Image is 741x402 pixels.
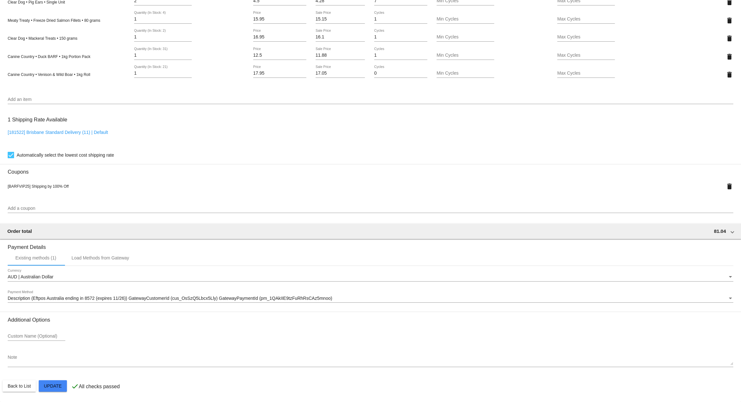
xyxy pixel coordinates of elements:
[437,53,494,58] input: Min Cycles
[8,296,733,301] mat-select: Payment Method
[316,53,365,58] input: Sale Price
[557,71,615,76] input: Max Cycles
[8,274,53,279] span: AUD | Australian Dollar
[374,35,427,40] input: Cycles
[374,71,427,76] input: Cycles
[8,206,733,211] input: Add a coupon
[79,384,120,390] p: All checks passed
[8,239,733,250] h3: Payment Details
[8,296,332,301] span: Description (Eftpos Australia ending in 8572 (expires 11/26)) GatewayCustomerId (cus_OsSzQ5Lbcx5L...
[8,130,108,135] a: [181522] Brisbane Standard Delivery (11) | Default
[7,228,32,234] span: Order total
[714,228,726,234] span: 81.04
[8,317,733,323] h3: Additional Options
[15,255,56,260] div: Existing methods (1)
[8,275,733,280] mat-select: Currency
[316,35,365,40] input: Sale Price
[726,35,733,42] mat-icon: delete
[557,53,615,58] input: Max Cycles
[437,35,494,40] input: Min Cycles
[8,184,69,189] span: [BARFVIP25] Shipping by 100% Off
[253,17,306,22] input: Price
[253,35,306,40] input: Price
[44,383,62,389] span: Update
[437,17,494,22] input: Min Cycles
[134,17,192,22] input: Quantity (In Stock: 4)
[726,53,733,61] mat-icon: delete
[8,383,31,389] span: Back to List
[253,71,306,76] input: Price
[72,255,129,260] div: Load Methods from Gateway
[557,35,615,40] input: Max Cycles
[134,71,192,76] input: Quantity (In Stock: 21)
[8,36,77,41] span: Clear Dog • Mackeral Treats • 150 grams
[8,18,100,23] span: Meaty Treaty • Freeze Dried Salmon Fillets • 80 grams
[8,97,733,102] input: Add an item
[557,17,615,22] input: Max Cycles
[8,54,91,59] span: Canine Country • Duck BARF • 1kg Portion Pack
[134,53,192,58] input: Quantity (In Stock: 31)
[316,71,365,76] input: Sale Price
[8,113,67,127] h3: 1 Shipping Rate Available
[726,183,733,190] mat-icon: delete
[8,72,90,77] span: Canine Country • Venison & Wild Boar • 1kg Roll
[8,334,65,339] input: Custom Name (Optional)
[253,53,306,58] input: Price
[3,380,36,392] button: Back to List
[17,151,114,159] span: Automatically select the lowest cost shipping rate
[726,71,733,78] mat-icon: delete
[71,382,79,390] mat-icon: check
[374,53,427,58] input: Cycles
[374,17,427,22] input: Cycles
[316,17,365,22] input: Sale Price
[39,380,67,392] button: Update
[726,17,733,24] mat-icon: delete
[8,164,733,175] h3: Coupons
[437,71,494,76] input: Min Cycles
[134,35,192,40] input: Quantity (In Stock: 2)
